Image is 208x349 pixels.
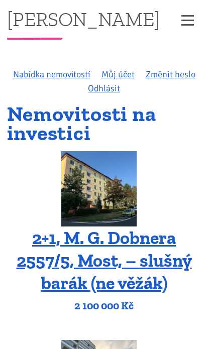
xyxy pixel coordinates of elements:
button: Zobrazit menu [174,12,201,29]
a: Nabídka nemovitostí [13,69,90,80]
a: 2+1, M. G. Dobnera 2557/5, Most, – slušný barák (ne věžák) [17,227,192,294]
a: Změnit heslo [146,69,195,80]
a: Odhlásit [88,83,120,94]
h1: Nemovitosti na investici [7,104,201,143]
a: Můj účet [101,69,135,80]
p: 2 100 000 Kč [7,299,201,313]
a: [PERSON_NAME] [7,9,160,29]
